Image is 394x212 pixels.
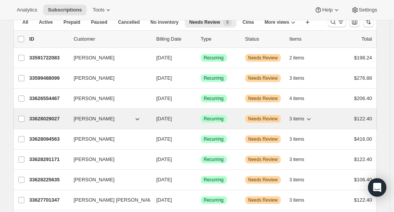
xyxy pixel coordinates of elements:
[354,116,372,122] span: $122.40
[354,156,372,162] span: $122.40
[29,35,68,43] p: ID
[29,35,372,43] div: IDCustomerBilling DateTypeStatusItemsTotal
[29,135,68,143] p: 33628094563
[150,19,178,25] span: No inventory
[29,174,372,185] div: 33628225635[PERSON_NAME][DATE]SuccessRecurringWarningNeeds Review3 items$106.40
[248,136,278,142] span: Needs Review
[290,116,304,122] span: 3 items
[204,156,224,163] span: Recurring
[290,95,304,102] span: 4 items
[204,95,224,102] span: Recurring
[156,55,172,61] span: [DATE]
[264,19,289,25] span: More views
[347,5,382,15] button: Settings
[29,196,68,204] p: 33627701347
[290,53,313,63] button: 2 items
[354,136,372,142] span: $416.00
[23,19,28,25] span: All
[156,116,172,122] span: [DATE]
[328,16,346,27] button: Search and filter results
[69,133,146,145] button: [PERSON_NAME]
[290,134,313,145] button: 3 items
[290,177,304,183] span: 3 items
[48,7,82,13] span: Subscriptions
[354,95,372,101] span: $206.40
[359,7,377,13] span: Settings
[156,75,172,81] span: [DATE]
[69,194,146,206] button: [PERSON_NAME] [PERSON_NAME]
[260,17,300,28] button: More views
[290,136,304,142] span: 3 items
[245,35,283,43] p: Status
[368,178,386,197] div: Open Intercom Messenger
[322,7,332,13] span: Help
[74,95,115,102] span: [PERSON_NAME]
[29,195,372,205] div: 33627701347[PERSON_NAME] [PERSON_NAME][DATE]SuccessRecurringWarningNeeds Review3 items$122.40
[118,19,140,25] span: Cancelled
[74,74,115,82] span: [PERSON_NAME]
[29,95,68,102] p: 33626554467
[243,19,254,25] span: Cima
[156,156,172,162] span: [DATE]
[248,197,278,203] span: Needs Review
[29,93,372,104] div: 33626554467[PERSON_NAME][DATE]SuccessRecurringWarningNeeds Review4 items$206.40
[290,156,304,163] span: 3 items
[29,156,68,163] p: 33628291171
[290,113,313,124] button: 3 items
[29,154,372,165] div: 33628291171[PERSON_NAME][DATE]SuccessRecurringWarningNeeds Review3 items$122.40
[91,19,107,25] span: Paused
[69,174,146,186] button: [PERSON_NAME]
[204,55,224,61] span: Recurring
[204,197,224,203] span: Recurring
[29,115,68,123] p: 33628029027
[248,95,278,102] span: Needs Review
[29,53,372,63] div: 33591722083[PERSON_NAME][DATE]SuccessRecurringWarningNeeds Review2 items$198.24
[201,35,239,43] div: Type
[74,54,115,62] span: [PERSON_NAME]
[290,197,304,203] span: 3 items
[156,95,172,101] span: [DATE]
[248,75,278,81] span: Needs Review
[349,16,360,27] button: Customize table column order and visibility
[189,19,220,25] span: Needs Review
[310,5,345,15] button: Help
[69,72,146,84] button: [PERSON_NAME]
[204,75,224,81] span: Recurring
[363,16,374,27] button: Sort the results
[290,55,304,61] span: 2 items
[354,75,372,81] span: $276.88
[17,7,37,13] span: Analytics
[29,134,372,145] div: 33628094563[PERSON_NAME][DATE]SuccessRecurringWarningNeeds Review3 items$416.00
[361,35,372,43] p: Total
[29,73,372,84] div: 33599488099[PERSON_NAME][DATE]SuccessRecurringWarningNeeds Review3 items$276.88
[156,136,172,142] span: [DATE]
[39,19,53,25] span: Active
[204,136,224,142] span: Recurring
[248,116,278,122] span: Needs Review
[248,55,278,61] span: Needs Review
[156,197,172,203] span: [DATE]
[63,19,80,25] span: Prepaid
[29,54,68,62] p: 33591722083
[69,153,146,166] button: [PERSON_NAME]
[156,35,195,43] p: Billing Date
[12,5,42,15] button: Analytics
[290,174,313,185] button: 3 items
[156,177,172,182] span: [DATE]
[290,195,313,205] button: 3 items
[204,177,224,183] span: Recurring
[290,93,313,104] button: 4 items
[74,135,115,143] span: [PERSON_NAME]
[354,197,372,203] span: $122.40
[204,116,224,122] span: Recurring
[290,35,328,43] div: Items
[226,19,229,25] span: 9
[290,73,313,84] button: 3 items
[69,92,146,105] button: [PERSON_NAME]
[74,156,115,163] span: [PERSON_NAME]
[301,17,314,28] button: Create new view
[354,177,372,182] span: $106.40
[290,154,313,165] button: 3 items
[29,176,68,184] p: 33628225635
[74,115,115,123] span: [PERSON_NAME]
